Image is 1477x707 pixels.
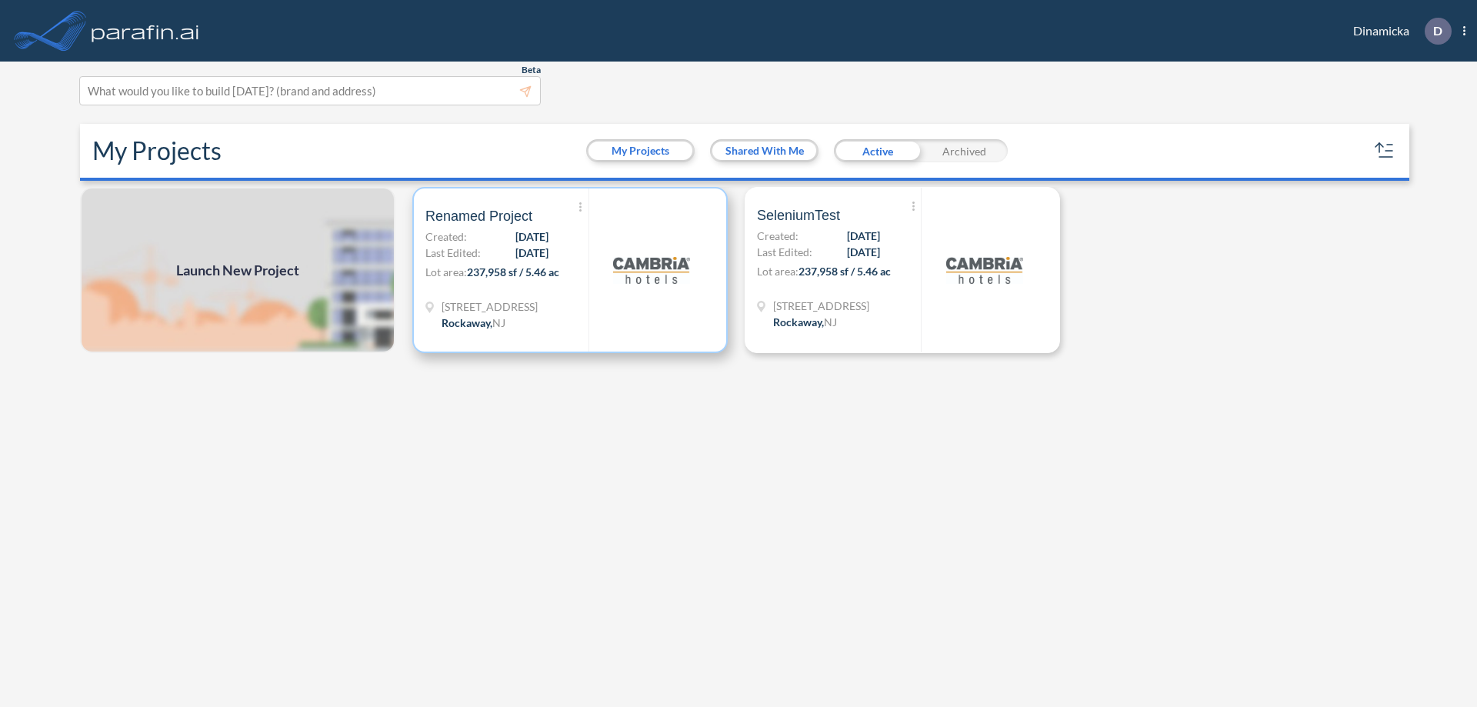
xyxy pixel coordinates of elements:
[1433,24,1442,38] p: D
[425,228,467,245] span: Created:
[88,15,202,46] img: logo
[757,265,799,278] span: Lot area:
[442,315,505,331] div: Rockaway, NJ
[425,245,481,261] span: Last Edited:
[847,228,880,244] span: [DATE]
[773,298,869,314] span: 321 Mt Hope Ave
[515,245,548,261] span: [DATE]
[425,265,467,278] span: Lot area:
[847,244,880,260] span: [DATE]
[467,265,559,278] span: 237,958 sf / 5.46 ac
[522,64,541,76] span: Beta
[442,316,492,329] span: Rockaway ,
[834,139,921,162] div: Active
[80,187,395,353] a: Launch New Project
[442,298,538,315] span: 321 Mt Hope Ave
[1372,138,1397,163] button: sort
[492,316,505,329] span: NJ
[773,314,837,330] div: Rockaway, NJ
[588,142,692,160] button: My Projects
[799,265,891,278] span: 237,958 sf / 5.46 ac
[946,232,1023,308] img: logo
[425,207,532,225] span: Renamed Project
[80,187,395,353] img: add
[921,139,1008,162] div: Archived
[92,136,222,165] h2: My Projects
[773,315,824,328] span: Rockaway ,
[824,315,837,328] span: NJ
[757,206,840,225] span: SeleniumTest
[176,260,299,281] span: Launch New Project
[712,142,816,160] button: Shared With Me
[613,232,690,308] img: logo
[515,228,548,245] span: [DATE]
[757,228,799,244] span: Created:
[757,244,812,260] span: Last Edited:
[1330,18,1465,45] div: Dinamicka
